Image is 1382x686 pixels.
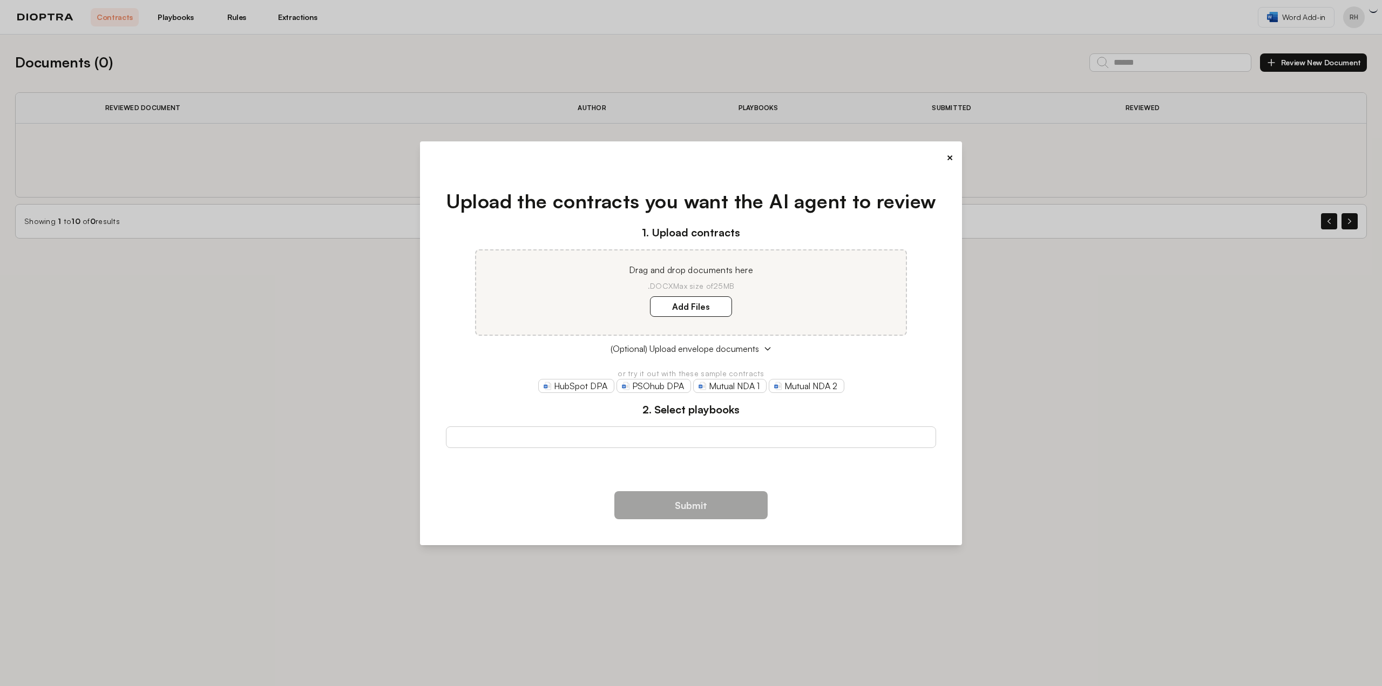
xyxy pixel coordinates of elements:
[489,263,893,276] p: Drag and drop documents here
[446,402,937,418] h3: 2. Select playbooks
[946,150,953,165] button: ×
[446,342,937,355] button: (Optional) Upload envelope documents
[614,491,768,519] button: Submit
[650,296,732,317] label: Add Files
[769,379,844,393] a: Mutual NDA 2
[446,187,937,216] h1: Upload the contracts you want the AI agent to review
[489,281,893,291] p: .DOCX Max size of 25MB
[446,225,937,241] h3: 1. Upload contracts
[611,342,759,355] span: (Optional) Upload envelope documents
[617,379,691,393] a: PSOhub DPA
[446,368,937,379] p: or try it out with these sample contracts
[538,379,614,393] a: HubSpot DPA
[693,379,767,393] a: Mutual NDA 1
